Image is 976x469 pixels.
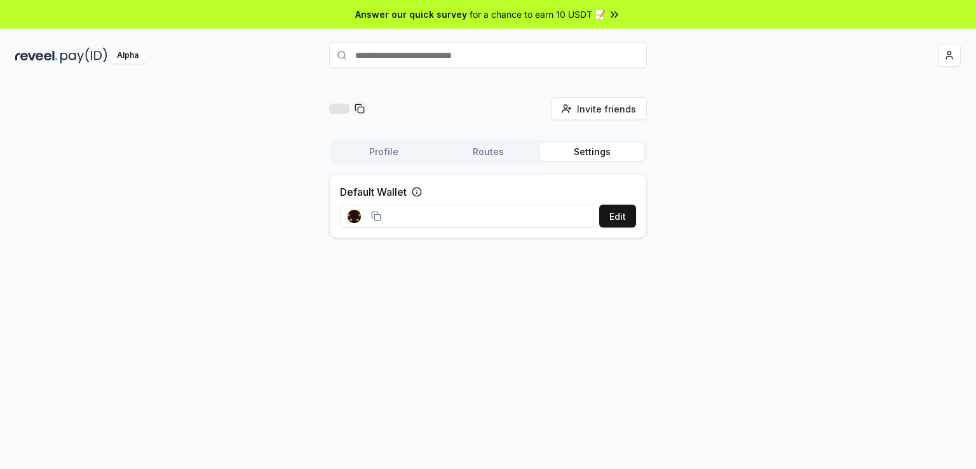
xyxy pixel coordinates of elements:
label: Default Wallet [340,184,407,200]
div: Alpha [110,48,146,64]
button: Routes [436,143,540,161]
button: Profile [332,143,436,161]
button: Invite friends [551,97,647,120]
span: Invite friends [577,102,636,116]
img: pay_id [60,48,107,64]
button: Edit [599,205,636,228]
span: Answer our quick survey [355,8,467,21]
span: for a chance to earn 10 USDT 📝 [470,8,606,21]
button: Settings [540,143,644,161]
img: reveel_dark [15,48,58,64]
